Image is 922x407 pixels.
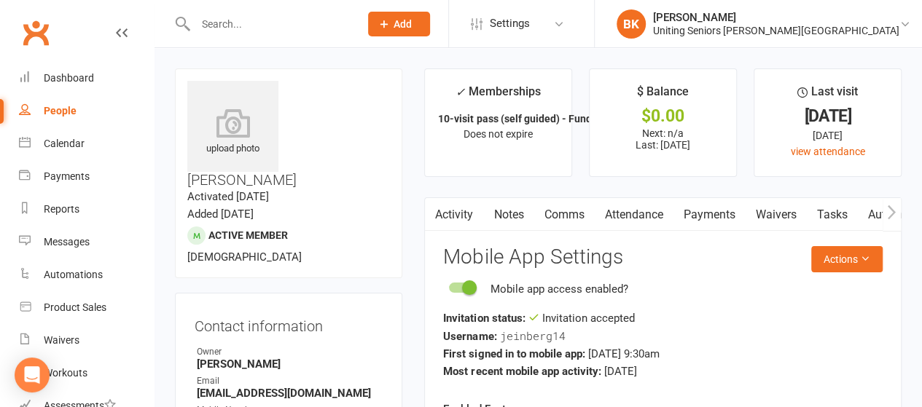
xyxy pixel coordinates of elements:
[394,18,412,30] span: Add
[44,367,87,379] div: Workouts
[19,160,154,193] a: Payments
[499,328,565,343] span: jeinberg14
[490,280,628,298] div: Mobile app access enabled?
[44,301,106,313] div: Product Sales
[438,113,642,125] strong: 10-visit pass (self guided) - Funded (CHSP...
[490,7,530,40] span: Settings
[368,12,430,36] button: Add
[19,258,154,291] a: Automations
[443,309,883,327] div: Invitation accepted
[534,198,594,232] a: Comms
[44,334,79,346] div: Waivers
[19,193,154,226] a: Reports
[44,138,85,149] div: Calendar
[603,365,636,378] span: [DATE]
[594,198,673,232] a: Attendance
[767,127,888,143] div: [DATE]
[617,9,646,39] div: BK
[44,170,90,182] div: Payments
[443,330,496,343] strong: Username:
[19,291,154,324] a: Product Sales
[195,312,383,334] h3: Contact information
[767,108,888,124] div: [DATE]
[443,345,883,363] div: [DATE] 9:30am
[197,357,383,371] strong: [PERSON_NAME]
[19,62,154,95] a: Dashboard
[483,198,534,232] a: Notes
[19,324,154,357] a: Waivers
[806,198,857,232] a: Tasks
[187,208,254,221] time: Added [DATE]
[791,146,865,157] a: view attendance
[191,14,349,34] input: Search...
[44,72,94,84] div: Dashboard
[187,190,269,203] time: Activated [DATE]
[443,246,883,269] h3: Mobile App Settings
[443,365,601,378] strong: Most recent mobile app activity:
[456,82,541,109] div: Memberships
[456,85,465,99] i: ✓
[187,81,390,188] h3: [PERSON_NAME]
[19,226,154,258] a: Messages
[44,269,103,280] div: Automations
[745,198,806,232] a: Waivers
[197,387,383,400] strong: [EMAIL_ADDRESS][DOMAIN_NAME]
[603,108,723,124] div: $0.00
[197,345,383,359] div: Owner
[19,95,154,127] a: People
[19,127,154,160] a: Calendar
[44,236,90,248] div: Messages
[797,82,858,108] div: Last visit
[197,374,383,388] div: Email
[603,127,723,151] p: Next: n/a Last: [DATE]
[443,347,585,360] strong: First signed in to mobile app:
[637,82,689,108] div: $ Balance
[187,250,302,264] span: [DEMOGRAPHIC_DATA]
[464,128,533,140] span: Does not expire
[443,312,525,325] strong: Invitation status:
[44,203,79,215] div: Reports
[17,15,54,51] a: Clubworx
[208,229,288,241] span: Active member
[425,198,483,232] a: Activity
[653,11,899,24] div: [PERSON_NAME]
[15,357,50,392] div: Open Intercom Messenger
[19,357,154,390] a: Workouts
[811,246,883,272] button: Actions
[673,198,745,232] a: Payments
[653,24,899,37] div: Uniting Seniors [PERSON_NAME][GEOGRAPHIC_DATA]
[44,105,77,116] div: People
[187,108,278,157] div: upload photo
